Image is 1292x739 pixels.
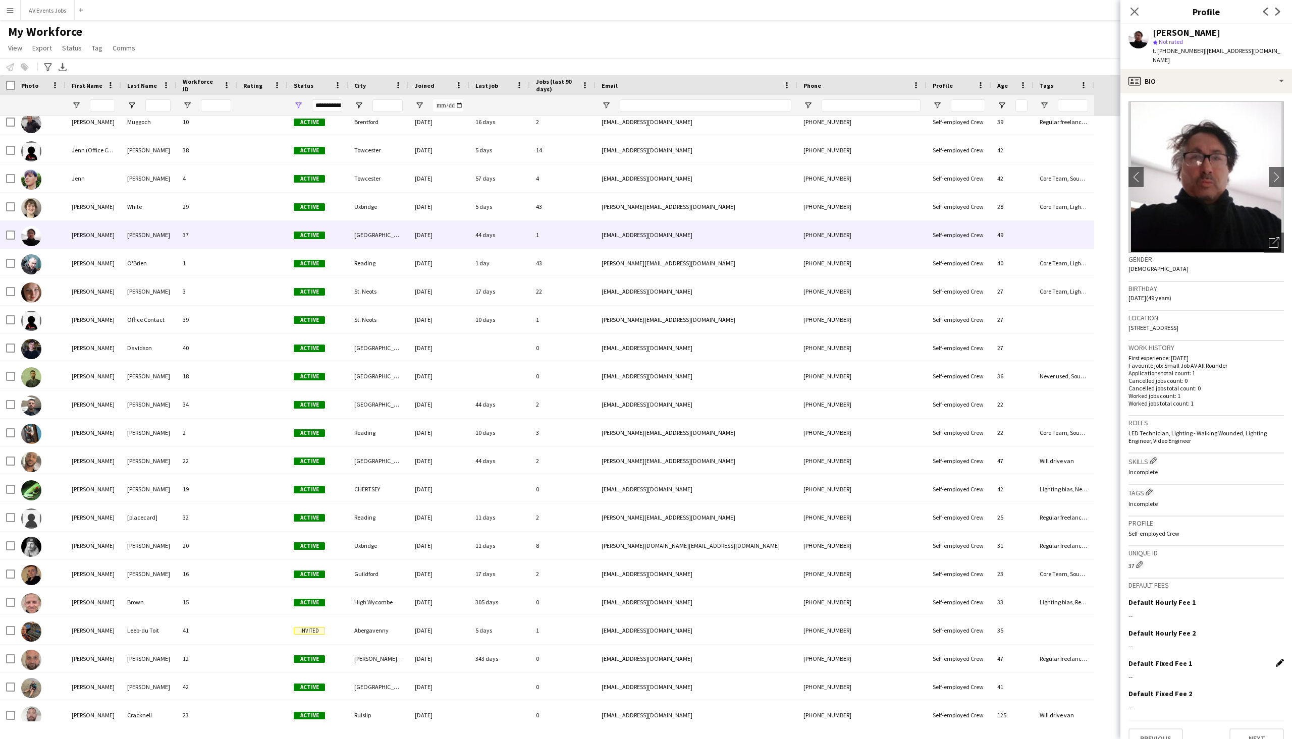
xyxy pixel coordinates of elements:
div: [PERSON_NAME] [66,701,121,729]
div: 1 [530,306,596,333]
div: [GEOGRAPHIC_DATA] [348,362,409,390]
div: Office Contact [121,306,177,333]
div: [PERSON_NAME][EMAIL_ADDRESS][DOMAIN_NAME] [596,193,797,220]
div: [PERSON_NAME] [66,419,121,446]
div: [PHONE_NUMBER] [797,164,927,192]
div: [EMAIL_ADDRESS][DOMAIN_NAME] [596,277,797,305]
div: 11 days [469,503,530,531]
div: [DATE] [409,193,469,220]
img: Simon Brown [21,593,41,613]
div: [PHONE_NUMBER] [797,419,927,446]
div: Reading [348,503,409,531]
div: Regular freelancers, Will drive van [1034,503,1094,531]
input: Last Name Filter Input [145,99,171,111]
div: [GEOGRAPHIC_DATA] [348,221,409,249]
div: 44 days [469,447,530,475]
a: Tag [88,41,106,54]
div: Uxbridge [348,193,409,220]
div: [GEOGRAPHIC_DATA] [348,447,409,475]
img: Stevie Wyatt [21,650,41,670]
img: Paul Harris [21,452,41,472]
div: [PERSON_NAME] [121,136,177,164]
div: 1 [530,221,596,249]
div: 39 [177,306,237,333]
div: [EMAIL_ADDRESS][DOMAIN_NAME] [596,390,797,418]
div: 8 [530,532,596,559]
img: Mair Office Contact [21,311,41,331]
div: 11 days [469,532,530,559]
div: 19 [177,475,237,503]
div: 2 [530,390,596,418]
div: [PERSON_NAME] [66,193,121,220]
div: Davidson [121,334,177,362]
div: 23 [991,560,1034,588]
div: White [121,193,177,220]
button: Open Filter Menu [415,101,424,110]
div: [EMAIL_ADDRESS][DOMAIN_NAME] [596,588,797,616]
div: [PERSON_NAME] [66,532,121,559]
div: 16 [177,560,237,588]
div: Self-employed Crew [927,560,991,588]
div: [PHONE_NUMBER] [797,475,927,503]
div: Self-employed Crew [927,447,991,475]
a: Comms [109,41,139,54]
img: Oliver Dunn [21,395,41,416]
div: Muggoch [121,108,177,136]
div: [PHONE_NUMBER] [797,390,927,418]
div: [PHONE_NUMBER] [797,362,927,390]
div: [DATE] [409,390,469,418]
div: 3 [177,277,237,305]
div: 43 [530,193,596,220]
img: Jenn (Office Contact) Goodheart-Smithe [21,141,41,161]
div: [PHONE_NUMBER] [797,503,927,531]
a: View [4,41,26,54]
div: Will drive van [1034,447,1094,475]
div: [PHONE_NUMBER] [797,447,927,475]
div: 28 [991,193,1034,220]
div: Self-employed Crew [927,221,991,249]
div: [PERSON_NAME] [66,249,121,277]
div: 42 [991,164,1034,192]
img: Jim White [21,198,41,218]
img: James Muggoch [21,113,41,133]
div: O'Brien [121,249,177,277]
div: Jenn [66,164,121,192]
div: [PHONE_NUMBER] [797,673,927,701]
div: Self-employed Crew [927,193,991,220]
button: AV Events Jobs [21,1,75,20]
div: [DATE] [409,447,469,475]
div: 22 [530,277,596,305]
div: [EMAIL_ADDRESS][DOMAIN_NAME] [596,475,797,503]
div: 0 [530,673,596,701]
div: Self-employed Crew [927,645,991,672]
div: [DATE] [409,334,469,362]
div: Towcester [348,136,409,164]
div: 39 [991,108,1034,136]
div: [PERSON_NAME] [121,221,177,249]
div: 44 days [469,221,530,249]
div: [PERSON_NAME] [66,221,121,249]
div: 32 [177,503,237,531]
div: 40 [991,249,1034,277]
button: Open Filter Menu [72,101,81,110]
div: 22 [991,419,1034,446]
div: 4 [177,164,237,192]
span: Tag [92,43,102,52]
div: [PHONE_NUMBER] [797,532,927,559]
div: 36 [991,362,1034,390]
div: [EMAIL_ADDRESS][DOMAIN_NAME] [596,362,797,390]
div: [PERSON_NAME] [121,532,177,559]
div: [PERSON_NAME] [121,164,177,192]
div: [DATE] [409,616,469,644]
div: 1 [177,249,237,277]
div: 29 [177,193,237,220]
div: Self-employed Crew [927,390,991,418]
div: 33 [991,588,1034,616]
button: Open Filter Menu [354,101,363,110]
img: Richard Gaul [21,480,41,500]
button: Open Filter Menu [997,101,1006,110]
div: Cracknell [121,701,177,729]
div: 2 [530,447,596,475]
div: 47 [991,447,1034,475]
div: 38 [177,136,237,164]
